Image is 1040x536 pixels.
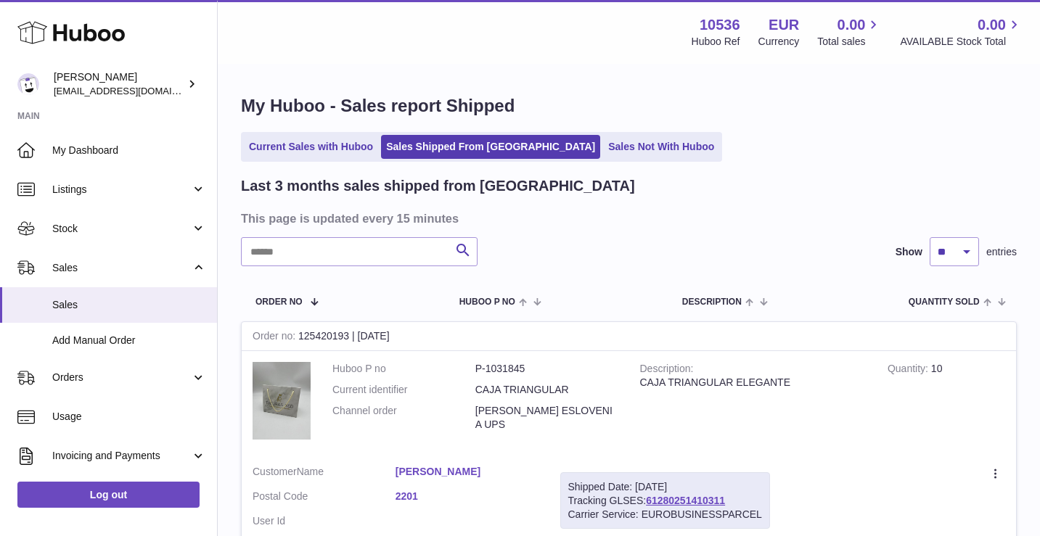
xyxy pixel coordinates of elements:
div: Huboo Ref [692,35,740,49]
span: Usage [52,410,206,424]
div: [PERSON_NAME] [54,70,184,98]
span: Customer [253,466,297,477]
h1: My Huboo - Sales report Shipped [241,94,1017,117]
span: Listings [52,183,191,197]
span: AVAILABLE Stock Total [900,35,1023,49]
a: [PERSON_NAME] [396,465,539,479]
a: 2201 [396,490,539,503]
a: Sales Shipped From [GEOGRAPHIC_DATA] [381,135,600,159]
span: Total sales [817,35,882,49]
span: My Dashboard [52,144,206,157]
h3: This page is updated every 15 minutes [241,210,1013,226]
a: 0.00 Total sales [817,15,882,49]
div: Tracking GLSES: [560,472,770,529]
div: Currency [758,35,800,49]
dt: Postal Code [253,490,396,507]
div: Shipped Date: [DATE] [568,480,762,494]
h2: Last 3 months sales shipped from [GEOGRAPHIC_DATA] [241,176,635,196]
span: Invoicing and Payments [52,449,191,463]
strong: Quantity [888,363,931,378]
img: 1739352557.JPG [253,362,311,440]
span: [EMAIL_ADDRESS][DOMAIN_NAME] [54,85,213,96]
dt: Huboo P no [332,362,475,376]
a: 61280251410311 [646,495,725,506]
strong: 10536 [700,15,740,35]
span: Sales [52,298,206,312]
a: Current Sales with Huboo [244,135,378,159]
span: Huboo P no [459,297,515,307]
span: Order No [255,297,303,307]
a: Sales Not With Huboo [603,135,719,159]
span: Orders [52,371,191,384]
strong: Order no [253,330,298,345]
span: 0.00 [838,15,866,35]
img: riberoyepescamila@hotmail.com [17,73,39,95]
strong: EUR [769,15,799,35]
strong: Description [640,363,694,378]
dt: Name [253,465,396,482]
dd: [PERSON_NAME] ESLOVENIA UPS [475,404,618,432]
span: 0.00 [978,15,1006,35]
dt: Channel order [332,404,475,432]
dd: P-1031845 [475,362,618,376]
a: Log out [17,482,200,508]
td: 10 [877,351,1016,454]
span: Stock [52,222,191,236]
span: Sales [52,261,191,275]
div: Carrier Service: EUROBUSINESSPARCEL [568,508,762,521]
span: entries [986,245,1017,259]
span: Description [682,297,742,307]
dt: Current identifier [332,383,475,397]
div: 125420193 | [DATE] [242,322,1016,351]
span: Quantity Sold [909,297,980,307]
div: CAJA TRIANGULAR ELEGANTE [640,376,866,389]
dd: CAJA TRIANGULAR [475,383,618,397]
a: 0.00 AVAILABLE Stock Total [900,15,1023,49]
label: Show [896,245,922,259]
span: Add Manual Order [52,334,206,347]
dt: User Id [253,514,396,528]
